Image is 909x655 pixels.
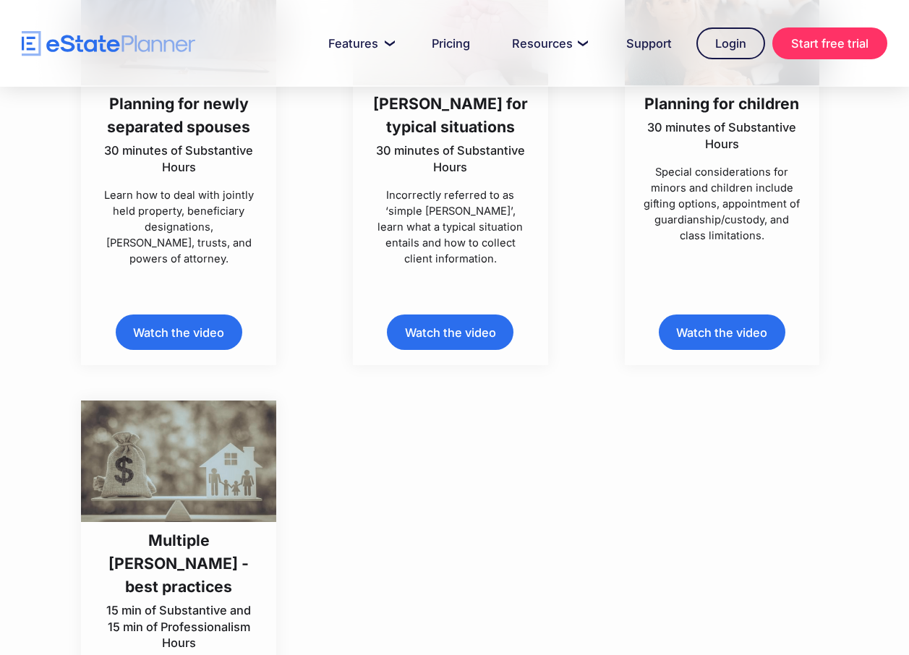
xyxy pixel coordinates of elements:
[101,142,257,176] p: 30 minutes of Substantive Hours
[101,93,257,139] h3: Planning for newly separated spouses
[101,529,257,598] h3: Multiple [PERSON_NAME] - best practices
[372,187,529,267] p: Incorrectly referred to as ‘simple [PERSON_NAME]’, learn what a typical situation entails and how...
[311,29,407,58] a: Features
[101,602,257,652] p: 15 min of Substantive and 15 min of Professionalism Hours
[22,31,195,56] a: home
[495,29,602,58] a: Resources
[644,93,801,116] h3: Planning for children
[659,314,785,350] a: Watch the video
[772,27,887,59] a: Start free trial
[387,314,513,350] a: Watch the video
[414,29,487,58] a: Pricing
[372,142,529,176] p: 30 minutes of Substantive Hours
[644,164,801,244] p: Special considerations for minors and children include gifting options, appointment of guardiansh...
[101,187,257,267] p: Learn how to deal with jointly held property, beneficiary designations, [PERSON_NAME], trusts, an...
[372,93,529,139] h3: [PERSON_NAME] for typical situations
[644,119,801,153] p: 30 minutes of Substantive Hours
[696,27,765,59] a: Login
[116,314,242,350] a: Watch the video
[609,29,689,58] a: Support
